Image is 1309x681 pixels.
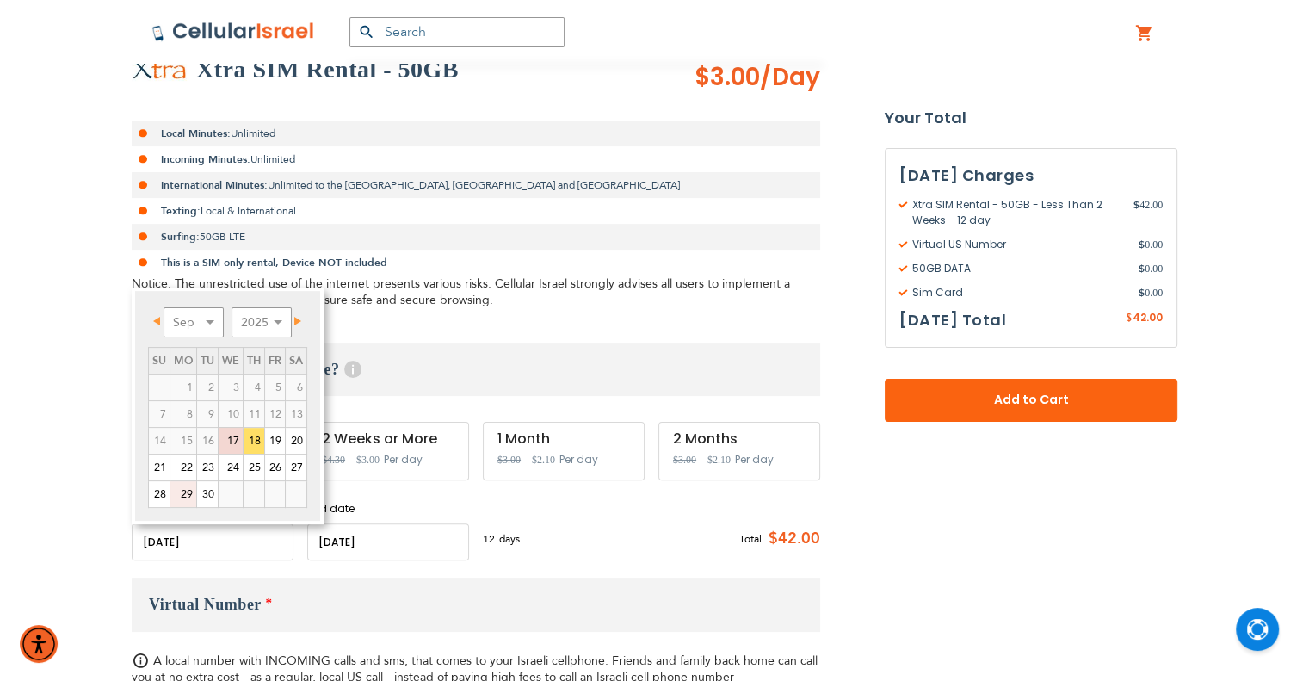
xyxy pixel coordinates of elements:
[286,455,306,480] a: 27
[559,452,598,467] span: Per day
[132,275,820,308] div: Notice: The unrestricted use of the internet presents various risks. Cellular Israel strongly adv...
[174,353,193,368] span: Monday
[497,454,521,466] span: $3.00
[322,454,345,466] span: $4.30
[20,625,58,663] div: Accessibility Menu
[483,531,499,547] span: 12
[499,531,520,547] span: days
[149,481,170,507] a: 28
[1139,237,1163,252] span: 0.00
[244,455,264,480] a: 25
[132,198,820,224] li: Local & International
[322,431,454,447] div: 2 Weeks or More
[132,172,820,198] li: Unlimited to the [GEOGRAPHIC_DATA], [GEOGRAPHIC_DATA] and [GEOGRAPHIC_DATA]
[219,428,243,454] a: 17
[219,401,243,427] span: 10
[384,452,423,467] span: Per day
[170,481,196,507] a: 29
[161,204,201,218] strong: Texting:
[219,455,243,480] a: 24
[197,455,218,480] a: 23
[161,230,200,244] strong: Surfing:
[707,454,731,466] span: $2.10
[161,127,231,140] strong: Local Minutes:
[170,375,196,400] span: 1
[497,431,630,447] div: 1 Month
[149,596,262,613] span: Virtual Number
[307,501,469,517] label: End date
[161,178,268,192] strong: International Minutes:
[170,428,196,454] span: 15
[170,455,196,480] a: 22
[532,454,555,466] span: $2.10
[286,428,306,454] a: 20
[219,375,243,400] span: 3
[735,452,774,467] span: Per day
[149,455,170,480] a: 21
[760,60,820,95] span: /Day
[673,431,806,447] div: 2 Months
[132,523,293,560] input: MM/DD/YYYY
[197,481,218,507] a: 30
[1133,197,1163,228] span: 42.00
[885,105,1177,131] strong: Your Total
[885,379,1177,422] button: Add to Cart
[1133,197,1139,213] span: $
[132,343,820,396] h3: When do you need service?
[244,401,264,427] span: 11
[307,523,469,560] input: MM/DD/YYYY
[164,307,224,337] select: Select month
[899,163,1163,189] h3: [DATE] Charges
[149,401,170,427] span: 7
[149,428,170,454] span: 14
[265,455,285,480] a: 26
[349,17,565,47] input: Search
[150,310,171,331] a: Prev
[1139,261,1145,276] span: $
[899,285,1139,300] span: Sim Card
[286,375,306,400] span: 6
[899,197,1133,228] span: Xtra SIM Rental - 50GB - Less Than 2 Weeks - 12 day
[1126,311,1133,326] span: $
[201,353,214,368] span: Tuesday
[269,353,281,368] span: Friday
[247,353,261,368] span: Thursday
[762,526,820,552] span: $42.00
[161,152,250,166] strong: Incoming Minutes:
[1139,285,1163,300] span: 0.00
[899,237,1139,252] span: Virtual US Number
[244,375,264,400] span: 4
[289,353,303,368] span: Saturday
[695,60,820,95] span: $3.00
[222,353,239,368] span: Wednesday
[170,401,196,427] span: 8
[1139,285,1145,300] span: $
[197,375,218,400] span: 2
[265,401,285,427] span: 12
[132,59,188,81] img: Xtra SIM Rental - 50GB
[197,428,218,454] span: 16
[153,317,160,325] span: Prev
[899,307,1006,333] h3: [DATE] Total
[265,428,285,454] a: 19
[1139,237,1145,252] span: $
[899,261,1139,276] span: 50GB DATA
[942,391,1121,409] span: Add to Cart
[196,53,459,87] h2: Xtra SIM Rental - 50GB
[344,361,361,378] span: Help
[161,256,387,269] strong: This is a SIM only rental, Device NOT included
[132,224,820,250] li: 50GB LTE
[739,531,762,547] span: Total
[673,454,696,466] span: $3.00
[151,22,315,42] img: Cellular Israel Logo
[1139,261,1163,276] span: 0.00
[244,428,264,454] a: 18
[265,375,285,400] span: 5
[356,454,380,466] span: $3.00
[1133,310,1163,325] span: 42.00
[284,310,306,331] a: Next
[294,317,301,325] span: Next
[152,353,166,368] span: Sunday
[286,401,306,427] span: 13
[132,146,820,172] li: Unlimited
